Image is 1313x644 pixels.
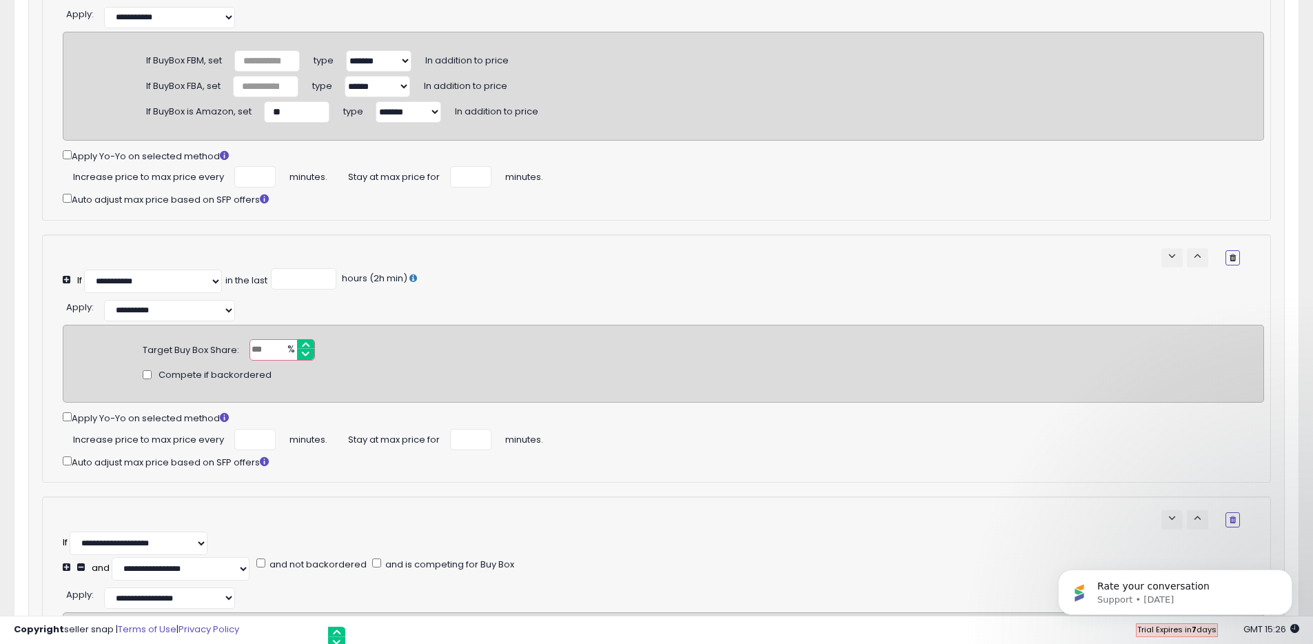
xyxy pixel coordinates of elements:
[179,623,239,636] a: Privacy Policy
[455,100,538,118] span: In addition to price
[14,623,239,636] div: seller snap | |
[289,429,327,447] span: minutes.
[267,558,367,571] span: and not backordered
[505,429,543,447] span: minutes.
[424,74,507,92] span: In addition to price
[63,410,1264,425] div: Apply Yo-Yo on selected method
[1166,512,1179,525] span: keyboard_arrow_down
[143,339,239,357] div: Target Buy Box Share:
[312,74,332,92] span: type
[1161,248,1183,268] button: keyboard_arrow_down
[425,49,509,67] span: In addition to price
[1230,516,1236,524] i: Remove Condition
[225,274,267,288] div: in the last
[1166,250,1179,263] span: keyboard_arrow_down
[73,166,224,184] span: Increase price to max price every
[1187,510,1208,530] button: keyboard_arrow_up
[66,584,94,602] div: :
[146,50,222,68] div: If BuyBox FBM, set
[505,166,543,184] span: minutes.
[1161,510,1183,530] button: keyboard_arrow_down
[66,301,92,314] span: Apply
[146,75,221,93] div: If BuyBox FBA, set
[63,454,1264,470] div: Auto adjust max price based on SFP offers
[73,429,224,447] span: Increase price to max price every
[63,148,1264,163] div: Apply Yo-Yo on selected method
[340,272,407,285] span: hours (2h min)
[1037,541,1313,637] iframe: Intercom notifications message
[1191,512,1204,525] span: keyboard_arrow_up
[66,3,94,21] div: :
[1230,254,1236,262] i: Remove Condition
[66,8,92,21] span: Apply
[66,588,92,601] span: Apply
[348,166,440,184] span: Stay at max price for
[279,340,301,361] span: %
[63,191,1264,207] div: Auto adjust max price based on SFP offers
[1191,250,1204,263] span: keyboard_arrow_up
[383,558,514,571] span: and is competing for Buy Box
[343,100,363,118] span: type
[146,101,252,119] div: If BuyBox is Amazon, set
[348,429,440,447] span: Stay at max price for
[1187,248,1208,268] button: keyboard_arrow_up
[314,49,334,67] span: type
[159,369,272,382] span: Compete if backordered
[14,623,64,636] strong: Copyright
[66,296,94,314] div: :
[289,166,327,184] span: minutes.
[118,623,176,636] a: Terms of Use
